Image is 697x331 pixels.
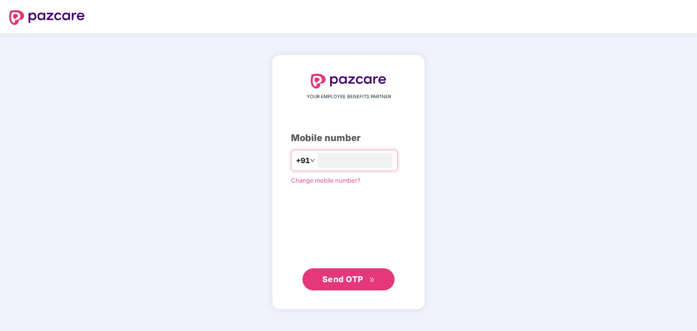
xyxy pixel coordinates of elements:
[291,177,360,184] a: Change mobile number?
[9,10,85,25] img: logo
[311,74,386,89] img: logo
[296,155,310,166] span: +91
[310,158,315,163] span: down
[307,93,391,100] span: YOUR EMPLOYEE BENEFITS PARTNER
[302,268,395,290] button: Send OTPdouble-right
[291,131,406,145] div: Mobile number
[322,274,363,284] span: Send OTP
[369,277,375,283] span: double-right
